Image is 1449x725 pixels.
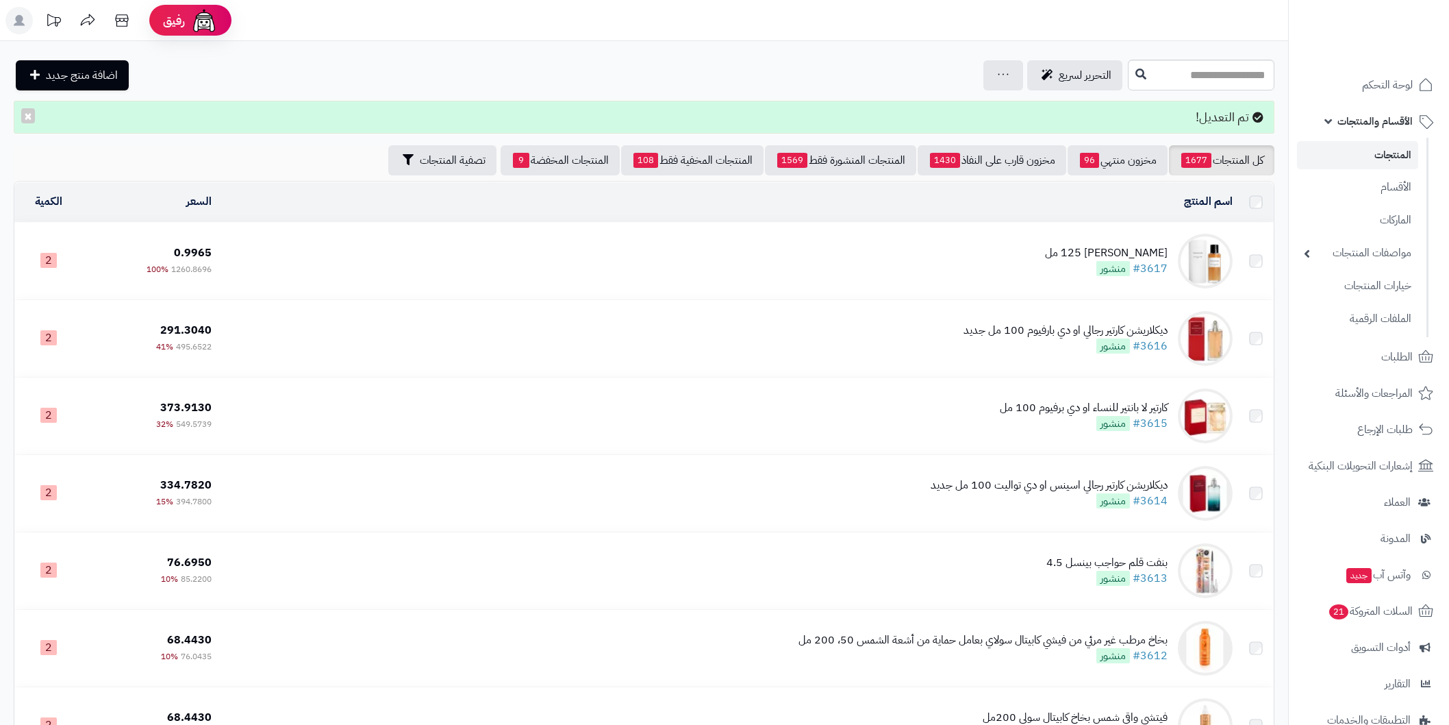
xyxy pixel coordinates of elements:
div: بخاخ مرطب غير مرئي من فيشي كابيتال سولاي بعامل حماية من أشعة الشمس 50، 200 مل [798,632,1168,648]
span: الأقسام والمنتجات [1337,112,1413,131]
a: إشعارات التحويلات البنكية [1297,450,1441,482]
span: 100% [147,263,168,275]
a: كل المنتجات1677 [1169,145,1274,175]
span: أدوات التسويق [1351,638,1411,657]
span: منشور [1096,648,1130,663]
span: 291.3040 [160,322,212,339]
a: تحديثات المنصة [36,7,71,38]
span: التحرير لسريع [1059,67,1111,84]
span: المدونة [1381,529,1411,548]
a: #3615 [1133,415,1168,432]
a: المدونة [1297,522,1441,555]
span: السلات المتروكة [1328,602,1413,621]
img: ديكلاريشن كارتير رجالي اسينس او دي تواليت 100 مل جديد [1178,466,1233,521]
a: السلات المتروكة21 [1297,595,1441,628]
a: المنتجات المخفية فقط108 [621,145,764,175]
a: اضافة منتج جديد [16,60,129,90]
a: مخزون منتهي96 [1068,145,1168,175]
span: 1430 [930,153,960,168]
a: #3616 [1133,338,1168,354]
span: الطلبات [1381,347,1413,367]
a: التحرير لسريع [1027,60,1122,90]
span: منشور [1096,416,1130,431]
a: الأقسام [1297,173,1418,202]
span: تصفية المنتجات [420,152,486,169]
span: 68.4430 [167,632,212,648]
a: التقارير [1297,667,1441,700]
a: المنتجات المخفضة9 [501,145,620,175]
img: بخاخ مرطب غير مرئي من فيشي كابيتال سولاي بعامل حماية من أشعة الشمس 50، 200 مل [1178,621,1233,676]
span: وآتس آب [1345,565,1411,585]
span: 10% [161,573,178,585]
span: 0.9965 [174,245,212,261]
div: بنفت قلم حواجب بينسل 4.5 [1046,555,1168,571]
a: #3612 [1133,648,1168,664]
a: العملاء [1297,486,1441,519]
span: 334.7820 [160,477,212,493]
span: 96 [1080,153,1099,168]
span: جديد [1346,568,1372,583]
div: ديكلاريشن كارتير رجالي اسينس او دي تواليت 100 مل جديد [931,478,1168,493]
img: ديكلاريشن كارتير رجالي او دي بارفيوم 100 مل جديد [1178,311,1233,366]
span: 2 [40,330,57,345]
img: كارتير لا بانتير للنساء او دي برفيوم 100 مل [1178,389,1233,443]
span: 21 [1328,604,1348,619]
span: 549.5739 [176,418,212,430]
img: كريستيان توباكلر 125 مل [1178,234,1233,288]
span: منشور [1096,339,1130,354]
span: 9 [513,153,529,168]
span: 2 [40,253,57,268]
span: العملاء [1384,493,1411,512]
img: logo-2.png [1356,27,1436,56]
span: منشور [1096,493,1130,508]
a: المراجعات والأسئلة [1297,377,1441,410]
a: المنتجات [1297,141,1418,169]
span: 76.0435 [181,650,212,663]
span: 108 [633,153,658,168]
button: × [21,108,35,123]
span: 2 [40,563,57,578]
span: لوحة التحكم [1362,75,1413,95]
div: [PERSON_NAME] 125 مل [1045,245,1168,261]
span: 10% [161,650,178,663]
span: 2 [40,485,57,500]
a: #3614 [1133,493,1168,509]
span: اضافة منتج جديد [46,67,118,84]
a: السعر [186,193,212,210]
img: ai-face.png [190,7,218,34]
span: 76.6950 [167,554,212,571]
a: الكمية [35,193,62,210]
span: طلبات الإرجاع [1357,420,1413,439]
div: ديكلاريشن كارتير رجالي او دي بارفيوم 100 مل جديد [963,323,1168,339]
span: 373.9130 [160,400,212,416]
a: #3617 [1133,260,1168,277]
span: 32% [156,418,173,430]
button: تصفية المنتجات [388,145,496,175]
span: المراجعات والأسئلة [1335,384,1413,403]
span: 85.2200 [181,573,212,585]
a: خيارات المنتجات [1297,271,1418,301]
span: التقارير [1385,674,1411,693]
a: أدوات التسويق [1297,631,1441,664]
span: 1260.8696 [171,263,212,275]
div: تم التعديل! [14,101,1274,134]
span: 394.7800 [176,495,212,508]
a: الطلبات [1297,341,1441,373]
a: #3613 [1133,570,1168,587]
span: إشعارات التحويلات البنكية [1309,456,1413,476]
span: 1677 [1181,153,1211,168]
a: وآتس آبجديد [1297,558,1441,591]
span: رفيق [163,12,185,29]
span: 1569 [777,153,807,168]
a: الماركات [1297,206,1418,235]
img: بنفت قلم حواجب بينسل 4.5 [1178,543,1233,598]
a: اسم المنتج [1184,193,1233,210]
span: 2 [40,408,57,423]
a: الملفات الرقمية [1297,304,1418,334]
a: مخزون قارب على النفاذ1430 [918,145,1066,175]
span: منشور [1096,571,1130,586]
a: لوحة التحكم [1297,69,1441,101]
span: منشور [1096,261,1130,276]
div: كارتير لا بانتير للنساء او دي برفيوم 100 مل [1000,400,1168,416]
a: المنتجات المنشورة فقط1569 [765,145,916,175]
